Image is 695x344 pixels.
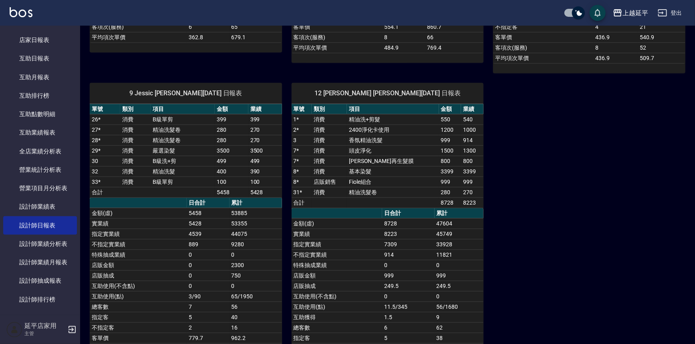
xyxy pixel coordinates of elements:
td: 554.1 [382,22,425,32]
td: 金額(虛) [292,218,383,229]
td: 指定實業績 [292,239,383,249]
td: 249.5 [435,281,484,291]
td: 400 [215,166,248,177]
td: 特殊抽成業績 [90,249,187,260]
td: 平均項次單價 [493,53,593,63]
td: 270 [248,125,282,135]
td: 3500 [215,145,248,156]
td: 精油洗+剪髮 [347,114,439,125]
th: 項目 [347,104,439,115]
td: 249.5 [382,281,434,291]
td: 914 [461,135,483,145]
a: 互助點數明細 [3,105,77,123]
td: 3/90 [187,291,230,302]
td: 38 [435,333,484,343]
th: 類別 [312,104,347,115]
td: 2300 [230,260,282,270]
td: 270 [248,135,282,145]
td: 390 [248,166,282,177]
td: Fiole組合 [347,177,439,187]
td: 999 [382,270,434,281]
button: 上越延平 [610,5,651,21]
td: 客項次(服務) [90,22,187,32]
td: 消費 [120,114,151,125]
td: 280 [439,187,461,197]
td: 399 [215,114,248,125]
td: 16 [230,322,282,333]
td: 0 [187,260,230,270]
span: 9 Jessic [PERSON_NAME][DATE] 日報表 [99,89,272,97]
td: 合計 [292,197,312,208]
td: 金額(虛) [90,208,187,218]
td: 店販抽成 [90,270,187,281]
td: 互助使用(點) [90,291,187,302]
td: 44075 [230,229,282,239]
td: 3500 [248,145,282,156]
td: 0 [187,270,230,281]
td: 精油洗髮卷 [151,125,215,135]
th: 類別 [120,104,151,115]
img: Logo [10,7,32,17]
td: 0 [382,291,434,302]
td: 100 [248,177,282,187]
td: 互助獲得 [292,312,383,322]
a: 營業統計分析表 [3,161,77,179]
a: 30 [92,158,98,164]
td: 3399 [439,166,461,177]
td: 1200 [439,125,461,135]
td: 平均項次單價 [90,32,187,42]
td: 56/1680 [435,302,484,312]
td: 750 [230,270,282,281]
td: 436.9 [594,53,638,63]
td: 消費 [120,177,151,187]
td: 基本染髮 [347,166,439,177]
td: 客單價 [493,32,593,42]
th: 金額 [215,104,248,115]
td: 精油洗髮卷 [347,187,439,197]
td: 消費 [120,156,151,166]
a: 設計師業績表 [3,197,77,216]
td: 62 [435,322,484,333]
p: 主管 [24,330,65,337]
td: 消費 [312,135,347,145]
td: 頭皮淨化 [347,145,439,156]
td: 280 [215,125,248,135]
td: 65/1950 [230,291,282,302]
a: 設計師業績月報表 [3,253,77,272]
td: 消費 [312,166,347,177]
a: 設計師抽成報表 [3,272,77,290]
td: 999 [439,135,461,145]
td: 消費 [312,114,347,125]
td: 1300 [461,145,483,156]
td: 9 [435,312,484,322]
td: 實業績 [90,218,187,229]
a: 互助排行榜 [3,87,77,105]
td: 消費 [120,145,151,156]
th: 單號 [90,104,120,115]
td: 0 [435,291,484,302]
td: 5428 [248,187,282,197]
td: 7 [187,302,230,312]
span: 12 [PERSON_NAME] [PERSON_NAME][DATE] 日報表 [301,89,474,97]
td: 消費 [312,125,347,135]
td: 499 [248,156,282,166]
td: 8223 [382,229,434,239]
td: 5458 [187,208,230,218]
td: 800 [461,156,483,166]
button: save [590,5,606,21]
td: 5 [382,333,434,343]
td: 8728 [382,218,434,229]
td: 0 [230,249,282,260]
td: 45749 [435,229,484,239]
td: 9280 [230,239,282,249]
h5: 延平店家用 [24,322,65,330]
td: 11.5/345 [382,302,434,312]
td: B級洗+剪 [151,156,215,166]
td: 362.8 [187,32,230,42]
td: 56 [230,302,282,312]
td: 8 [594,42,638,53]
td: 399 [248,114,282,125]
td: 550 [439,114,461,125]
td: 總客數 [292,322,383,333]
td: 6 [382,322,434,333]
